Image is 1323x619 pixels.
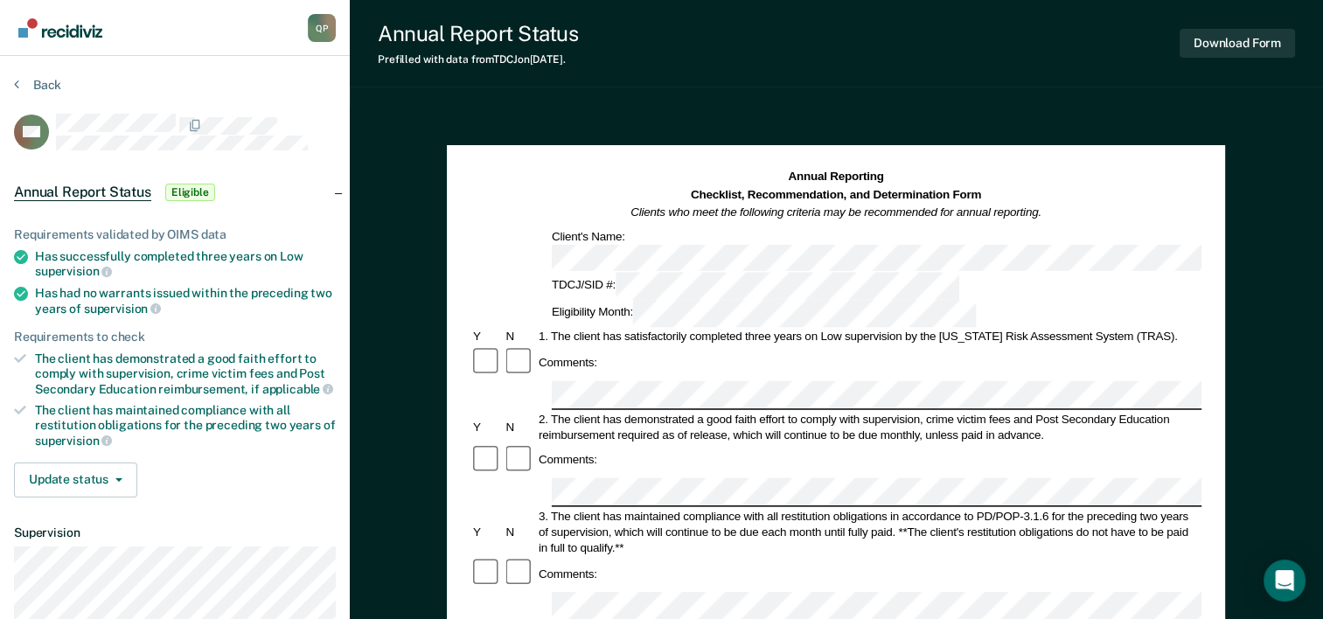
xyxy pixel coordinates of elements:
[14,525,336,540] dt: Supervision
[84,302,161,316] span: supervision
[18,18,102,38] img: Recidiviz
[536,566,600,581] div: Comments:
[504,329,536,344] div: N
[504,419,536,435] div: N
[1264,560,1306,602] div: Open Intercom Messenger
[35,351,336,396] div: The client has demonstrated a good faith effort to comply with supervision, crime victim fees and...
[378,53,578,66] div: Prefilled with data from TDCJ on [DATE] .
[470,329,503,344] div: Y
[35,403,336,448] div: The client has maintained compliance with all restitution obligations for the preceding two years of
[549,300,979,327] div: Eligibility Month:
[378,21,578,46] div: Annual Report Status
[536,452,600,468] div: Comments:
[631,205,1042,219] em: Clients who meet the following criteria may be recommended for annual reporting.
[262,382,333,396] span: applicable
[35,249,336,279] div: Has successfully completed three years on Low
[549,273,962,300] div: TDCJ/SID #:
[14,330,336,344] div: Requirements to check
[536,508,1201,555] div: 3. The client has maintained compliance with all restitution obligations in accordance to PD/POP-...
[14,77,61,93] button: Back
[35,434,112,448] span: supervision
[1180,29,1295,58] button: Download Form
[536,329,1201,344] div: 1. The client has satisfactorily completed three years on Low supervision by the [US_STATE] Risk ...
[14,184,151,201] span: Annual Report Status
[308,14,336,42] button: Profile dropdown button
[308,14,336,42] div: Q P
[536,411,1201,442] div: 2. The client has demonstrated a good faith effort to comply with supervision, crime victim fees ...
[470,524,503,539] div: Y
[165,184,215,201] span: Eligible
[14,463,137,497] button: Update status
[35,286,336,316] div: Has had no warrants issued within the preceding two years of
[14,227,336,242] div: Requirements validated by OIMS data
[470,419,503,435] div: Y
[691,188,981,201] strong: Checklist, Recommendation, and Determination Form
[789,170,884,184] strong: Annual Reporting
[504,524,536,539] div: N
[536,355,600,371] div: Comments:
[35,264,112,278] span: supervision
